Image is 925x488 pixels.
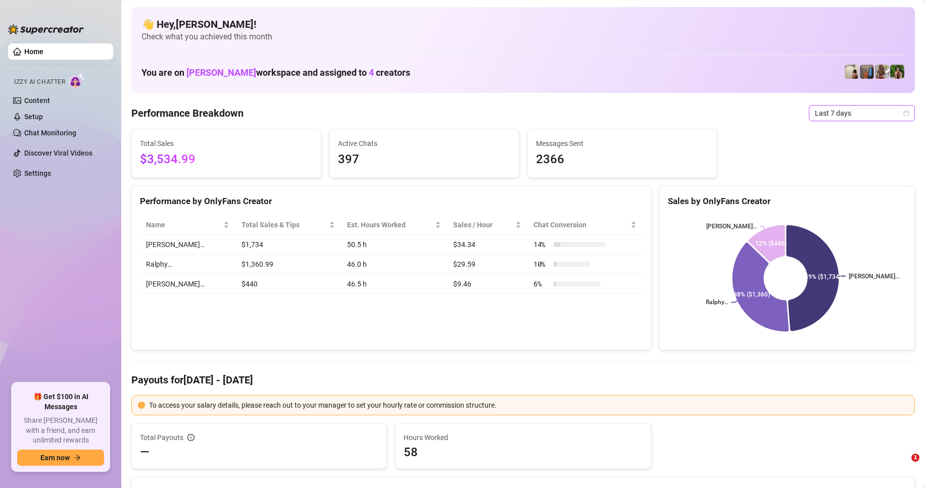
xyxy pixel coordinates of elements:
span: 6 % [533,278,550,289]
a: Chat Monitoring [24,129,76,137]
span: Earn now [40,454,70,462]
th: Chat Conversion [527,215,643,235]
td: 46.0 h [341,255,447,274]
th: Sales / Hour [447,215,527,235]
img: Wayne [860,65,874,79]
th: Total Sales & Tips [235,215,341,235]
button: Earn nowarrow-right [17,450,104,466]
a: Home [24,47,43,56]
div: Performance by OnlyFans Creator [140,194,643,208]
span: 10 % [533,259,550,270]
img: Nathaniel [875,65,889,79]
a: Settings [24,169,51,177]
span: exclamation-circle [138,402,145,409]
span: Chat Conversion [533,219,628,230]
span: 397 [338,150,511,169]
div: Sales by OnlyFans Creator [668,194,906,208]
span: 1 [911,454,919,462]
h1: You are on workspace and assigned to creators [141,67,410,78]
text: Ralphy… [706,299,728,306]
td: $29.59 [447,255,527,274]
h4: Payouts for [DATE] - [DATE] [131,373,915,387]
td: $1,360.99 [235,255,341,274]
span: Messages Sent [536,138,709,149]
td: [PERSON_NAME]… [140,274,235,294]
a: Content [24,96,50,105]
img: Ralphy [845,65,859,79]
img: Nathaniel [890,65,904,79]
th: Name [140,215,235,235]
img: AI Chatter [69,73,85,88]
text: [PERSON_NAME]… [706,223,757,230]
span: Hours Worked [404,432,642,443]
td: Ralphy… [140,255,235,274]
text: [PERSON_NAME]… [849,273,899,280]
div: To access your salary details, please reach out to your manager to set your hourly rate or commis... [149,400,908,411]
span: calendar [903,110,909,116]
span: info-circle [187,434,194,441]
h4: Performance Breakdown [131,106,244,120]
a: Discover Viral Videos [24,149,92,157]
td: $9.46 [447,274,527,294]
td: 46.5 h [341,274,447,294]
span: arrow-right [74,454,81,461]
td: $1,734 [235,235,341,255]
span: Total Sales & Tips [241,219,327,230]
span: — [140,444,150,460]
h4: 👋 Hey, [PERSON_NAME] ! [141,17,905,31]
span: Active Chats [338,138,511,149]
span: 🎁 Get $100 in AI Messages [17,392,104,412]
td: [PERSON_NAME]… [140,235,235,255]
iframe: Intercom live chat [891,454,915,478]
span: Total Payouts [140,432,183,443]
a: Setup [24,113,43,121]
span: 58 [404,444,642,460]
span: Total Sales [140,138,313,149]
span: Name [146,219,221,230]
span: Izzy AI Chatter [14,77,65,87]
div: Est. Hours Worked [347,219,433,230]
td: $34.34 [447,235,527,255]
span: 14 % [533,239,550,250]
span: Last 7 days [815,106,909,121]
img: logo-BBDzfeDw.svg [8,24,84,34]
span: Sales / Hour [453,219,513,230]
span: 4 [369,67,374,78]
span: $3,534.99 [140,150,313,169]
td: $440 [235,274,341,294]
span: Check what you achieved this month [141,31,905,42]
span: 2366 [536,150,709,169]
span: Share [PERSON_NAME] with a friend, and earn unlimited rewards [17,416,104,446]
td: 50.5 h [341,235,447,255]
span: [PERSON_NAME] [186,67,256,78]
